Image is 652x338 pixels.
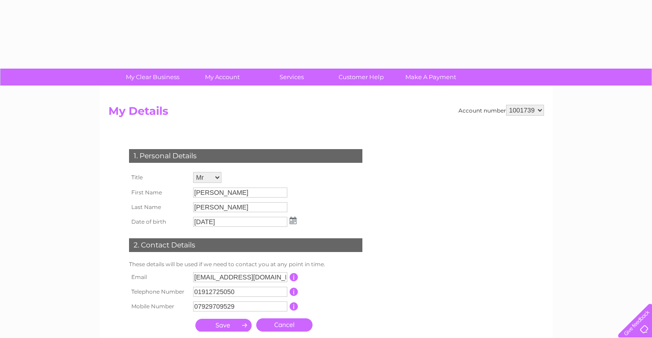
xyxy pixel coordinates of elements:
a: My Account [184,69,260,86]
div: 1. Personal Details [129,149,362,163]
th: First Name [127,185,191,200]
th: Telephone Number [127,284,191,299]
th: Last Name [127,200,191,215]
a: Customer Help [323,69,399,86]
img: ... [290,217,296,224]
div: 2. Contact Details [129,238,362,252]
input: Information [290,288,298,296]
a: Cancel [256,318,313,332]
a: My Clear Business [115,69,190,86]
a: Services [254,69,329,86]
td: These details will be used if we need to contact you at any point in time. [127,259,365,270]
th: Date of birth [127,215,191,229]
input: Information [290,302,298,311]
h2: My Details [108,105,544,122]
div: Account number [458,105,544,116]
th: Mobile Number [127,299,191,314]
th: Title [127,170,191,185]
th: Email [127,270,191,284]
input: Submit [195,319,252,332]
input: Information [290,273,298,281]
a: Make A Payment [393,69,469,86]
